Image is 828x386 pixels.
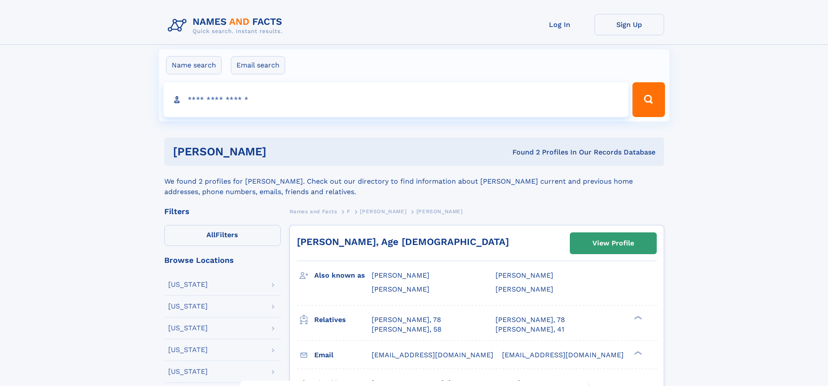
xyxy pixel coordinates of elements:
[372,285,429,293] span: [PERSON_NAME]
[168,281,208,288] div: [US_STATE]
[525,14,595,35] a: Log In
[372,325,442,334] a: [PERSON_NAME], 58
[632,82,665,117] button: Search Button
[163,82,629,117] input: search input
[164,166,664,197] div: We found 2 profiles for [PERSON_NAME]. Check out our directory to find information about [PERSON_...
[360,206,406,217] a: [PERSON_NAME]
[372,351,493,359] span: [EMAIL_ADDRESS][DOMAIN_NAME]
[416,208,463,215] span: [PERSON_NAME]
[495,315,565,325] a: [PERSON_NAME], 78
[347,208,350,215] span: F
[314,312,372,327] h3: Relatives
[495,325,564,334] a: [PERSON_NAME], 41
[347,206,350,217] a: F
[164,225,281,246] label: Filters
[502,351,624,359] span: [EMAIL_ADDRESS][DOMAIN_NAME]
[570,233,656,254] a: View Profile
[164,256,281,264] div: Browse Locations
[168,303,208,310] div: [US_STATE]
[389,148,655,157] div: Found 2 Profiles In Our Records Database
[164,208,281,215] div: Filters
[372,271,429,279] span: [PERSON_NAME]
[314,348,372,363] h3: Email
[632,315,642,320] div: ❯
[632,350,642,356] div: ❯
[372,315,441,325] a: [PERSON_NAME], 78
[495,285,553,293] span: [PERSON_NAME]
[168,346,208,353] div: [US_STATE]
[164,14,289,37] img: Logo Names and Facts
[166,56,222,74] label: Name search
[289,206,337,217] a: Names and Facts
[595,14,664,35] a: Sign Up
[173,146,389,157] h1: [PERSON_NAME]
[206,231,216,239] span: All
[360,208,406,215] span: [PERSON_NAME]
[592,233,634,253] div: View Profile
[314,268,372,283] h3: Also known as
[297,236,509,247] a: [PERSON_NAME], Age [DEMOGRAPHIC_DATA]
[231,56,285,74] label: Email search
[168,368,208,375] div: [US_STATE]
[495,271,553,279] span: [PERSON_NAME]
[168,325,208,332] div: [US_STATE]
